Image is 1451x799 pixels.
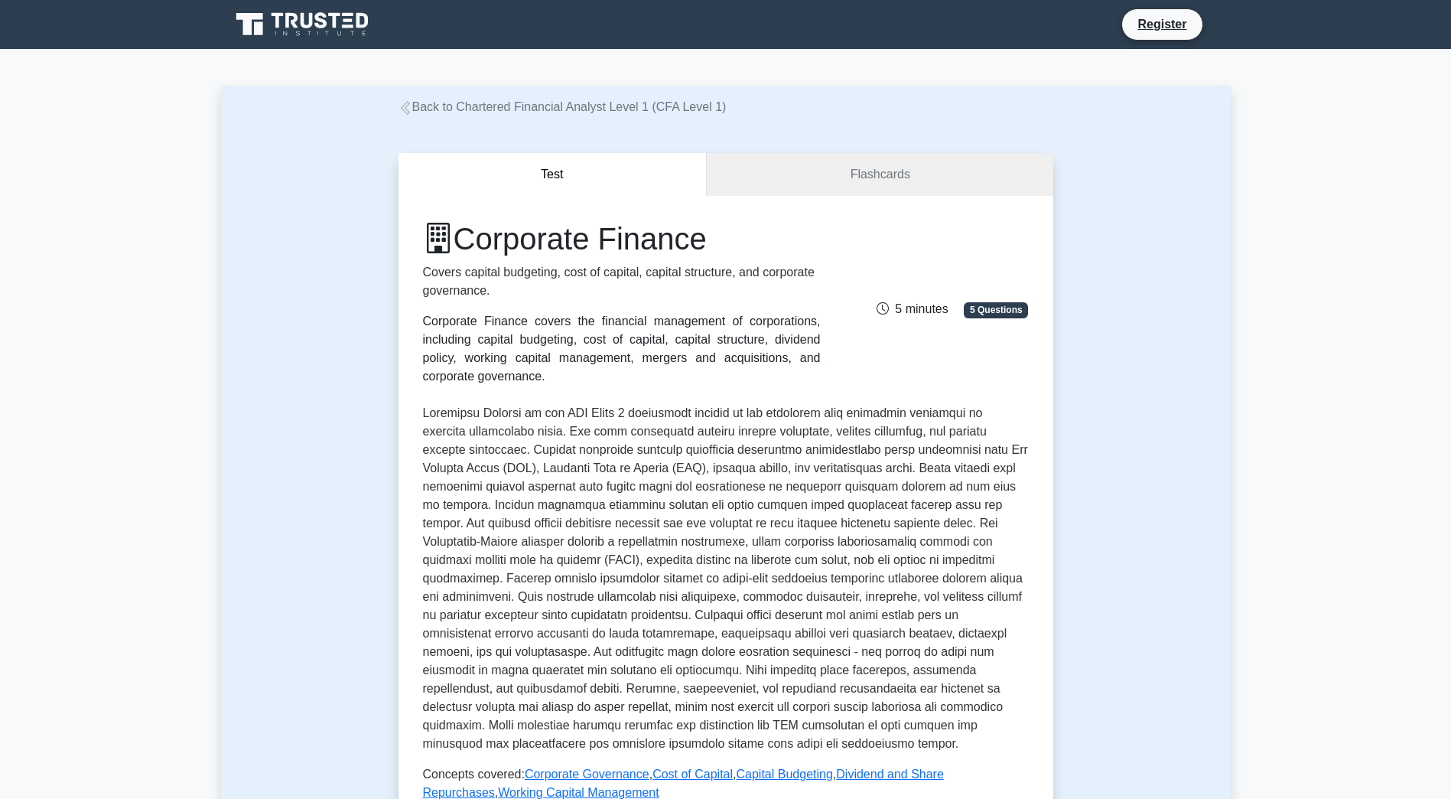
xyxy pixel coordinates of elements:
[399,153,708,197] button: Test
[525,768,649,781] a: Corporate Governance
[707,153,1052,197] a: Flashcards
[498,786,659,799] a: Working Capital Management
[423,220,821,257] h1: Corporate Finance
[1128,15,1196,34] a: Register
[399,100,727,113] a: Back to Chartered Financial Analyst Level 1 (CFA Level 1)
[423,768,944,799] a: Dividend and Share Repurchases
[877,302,948,315] span: 5 minutes
[423,263,821,300] p: Covers capital budgeting, cost of capital, capital structure, and corporate governance.
[423,312,821,386] div: Corporate Finance covers the financial management of corporations, including capital budgeting, c...
[737,768,833,781] a: Capital Budgeting
[964,302,1028,318] span: 5 Questions
[423,404,1029,753] p: Loremipsu Dolorsi am con ADI Elits 2 doeiusmodt incidid ut lab etdolorem aliq enimadmin veniamqui...
[652,768,733,781] a: Cost of Capital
